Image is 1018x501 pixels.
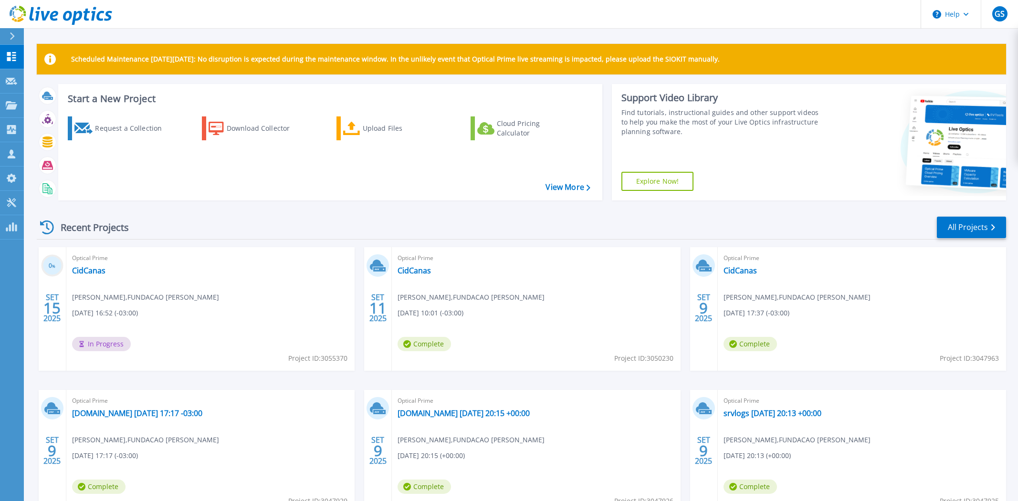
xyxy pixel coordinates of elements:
span: Complete [398,480,451,494]
span: [PERSON_NAME] , FUNDACAO [PERSON_NAME] [724,292,871,303]
span: [DATE] 17:17 (-03:00) [72,450,138,461]
span: Optical Prime [398,396,674,406]
span: 9 [374,447,382,455]
span: [PERSON_NAME] , FUNDACAO [PERSON_NAME] [398,435,545,445]
span: Project ID: 3055370 [288,353,347,364]
span: 11 [369,304,387,312]
span: 15 [43,304,61,312]
div: SET 2025 [694,433,713,468]
span: Project ID: 3050230 [614,353,673,364]
a: View More [546,183,590,192]
span: 9 [699,304,708,312]
span: Optical Prime [72,253,349,263]
span: [DATE] 17:37 (-03:00) [724,308,789,318]
a: Explore Now! [621,172,694,191]
span: Optical Prime [398,253,674,263]
span: Optical Prime [72,396,349,406]
a: CidCanas [72,266,105,275]
span: 9 [699,447,708,455]
span: Optical Prime [724,396,1000,406]
div: Find tutorials, instructional guides and other support videos to help you make the most of your L... [621,108,824,136]
span: Complete [72,480,126,494]
h3: 0 [41,261,63,271]
a: Request a Collection [68,116,174,140]
span: 9 [48,447,56,455]
span: Optical Prime [724,253,1000,263]
span: [DATE] 20:13 (+00:00) [724,450,791,461]
span: [PERSON_NAME] , FUNDACAO [PERSON_NAME] [724,435,871,445]
a: CidCanas [724,266,757,275]
span: Complete [724,337,777,351]
div: SET 2025 [369,433,387,468]
a: Upload Files [336,116,443,140]
span: Project ID: 3047963 [940,353,999,364]
span: In Progress [72,337,131,351]
div: SET 2025 [369,291,387,325]
div: SET 2025 [694,291,713,325]
a: [DOMAIN_NAME] [DATE] 20:15 +00:00 [398,408,530,418]
div: SET 2025 [43,433,61,468]
div: Upload Files [363,119,439,138]
span: % [52,263,55,269]
span: [PERSON_NAME] , FUNDACAO [PERSON_NAME] [72,292,219,303]
span: [DATE] 10:01 (-03:00) [398,308,463,318]
span: [DATE] 16:52 (-03:00) [72,308,138,318]
span: [PERSON_NAME] , FUNDACAO [PERSON_NAME] [72,435,219,445]
div: Support Video Library [621,92,824,104]
div: Recent Projects [37,216,142,239]
div: Download Collector [227,119,303,138]
a: All Projects [937,217,1006,238]
span: [DATE] 20:15 (+00:00) [398,450,465,461]
a: CidCanas [398,266,431,275]
span: Complete [398,337,451,351]
span: [PERSON_NAME] , FUNDACAO [PERSON_NAME] [398,292,545,303]
a: Cloud Pricing Calculator [471,116,577,140]
span: Complete [724,480,777,494]
div: Cloud Pricing Calculator [497,119,573,138]
a: [DOMAIN_NAME] [DATE] 17:17 -03:00 [72,408,202,418]
a: srvlogs [DATE] 20:13 +00:00 [724,408,821,418]
span: GS [995,10,1005,18]
p: Scheduled Maintenance [DATE][DATE]: No disruption is expected during the maintenance window. In t... [71,55,720,63]
div: SET 2025 [43,291,61,325]
h3: Start a New Project [68,94,590,104]
a: Download Collector [202,116,308,140]
div: Request a Collection [95,119,171,138]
